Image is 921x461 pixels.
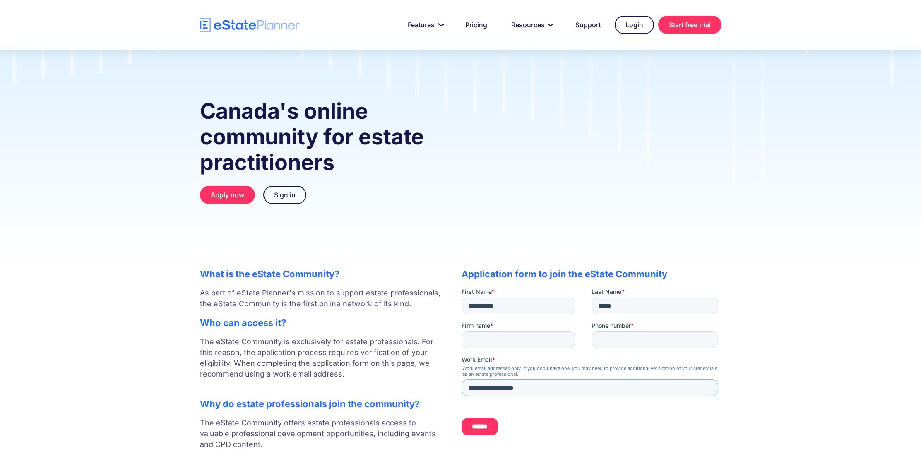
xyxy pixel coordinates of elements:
a: Sign in [263,186,306,204]
p: The eState Community is exclusively for estate professionals. For this reason, the application pr... [200,336,445,390]
h2: Application form to join the eState Community [462,269,721,279]
a: Login [615,16,654,34]
h2: Why do estate professionals join the community? [200,399,445,409]
p: As part of eState Planner's mission to support estate professionals, the eState Community is the ... [200,288,445,309]
a: Resources [501,17,561,33]
a: Apply now [200,186,255,204]
a: Pricing [455,17,497,33]
h2: Who can access it? [200,317,445,328]
strong: Canada's online community for estate practitioners [200,98,424,175]
a: Features [398,17,451,33]
a: Support [565,17,611,33]
a: home [200,18,299,32]
iframe: Form 0 [462,288,721,442]
a: Start free trial [658,16,721,34]
h2: What is the eState Community? [200,269,445,279]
